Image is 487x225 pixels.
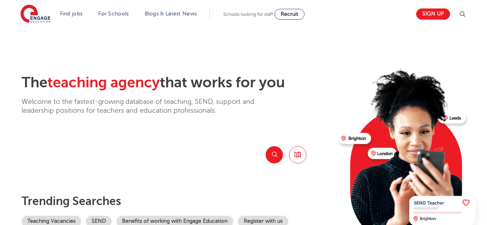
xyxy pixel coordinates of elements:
img: Engage Education [20,5,50,24]
p: Trending searches [22,194,332,208]
a: Find jobs [60,11,83,17]
p: Welcome to the fastest-growing database of teaching, SEND, support and leadership positions for t... [22,97,276,115]
span: Schools looking for staff [223,12,273,17]
a: For Schools [98,11,129,17]
span: teaching agency [47,74,160,91]
a: Recruit [274,9,305,20]
a: Blogs & Latest News [145,11,197,17]
h2: The that works for you [22,74,332,92]
span: Recruit [281,11,298,17]
button: Search [266,146,283,163]
a: Sign up [416,8,450,20]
